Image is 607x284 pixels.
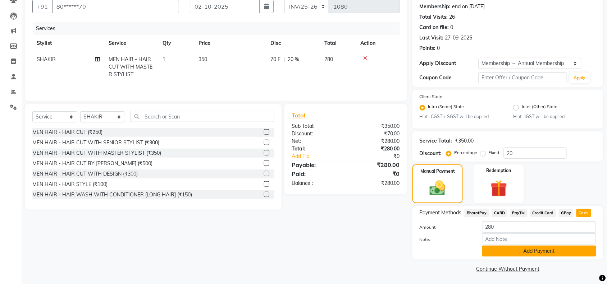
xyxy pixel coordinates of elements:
span: Cash. [576,209,591,217]
label: Inter (Other) State [522,103,557,112]
div: 0 [437,45,440,52]
span: Payment Methods [420,209,462,217]
div: ₹70.00 [346,130,405,138]
span: Total [292,112,308,119]
div: Services [33,22,405,35]
div: 27-09-2025 [445,34,473,42]
div: Payable: [286,160,346,169]
img: _gift.svg [485,178,512,199]
th: Stylist [32,35,104,51]
label: Redemption [487,167,511,174]
input: Add Note [482,233,596,245]
div: Apply Discount [420,60,479,67]
span: MEN HAIR - HAIR CUT WITH MASTER STYLIST [109,56,152,78]
div: Sub Total: [286,122,346,130]
span: 1 [163,56,165,62]
div: 26 [449,13,455,21]
th: Service [104,35,158,51]
button: Apply [570,73,590,83]
label: Amount: [414,224,477,231]
div: MEN HAIR - HAIR STYLE (₹100) [32,181,108,188]
div: ₹0 [346,169,405,178]
small: Hint : CGST + SGST will be applied [420,113,502,120]
div: MEN HAIR - HAIR CUT WITH SENIOR STYLIST (₹300) [32,139,159,146]
div: Membership: [420,3,451,10]
div: MEN HAIR - HAIR WASH WITH CONDITIONER [LONG HAIR] (₹150) [32,191,192,199]
div: Points: [420,45,436,52]
span: BharatPay [465,209,489,217]
div: ₹350.00 [455,137,474,145]
label: Manual Payment [420,168,455,174]
div: end on [DATE] [452,3,485,10]
span: SHAKIR [37,56,56,62]
th: Disc [266,35,320,51]
th: Qty [158,35,194,51]
div: ₹280.00 [346,138,405,145]
div: Coupon Code [420,74,479,82]
div: ₹280.00 [346,145,405,153]
div: MEN HAIR - HAIR CUT (₹250) [32,129,102,136]
div: ₹280.00 [346,160,405,169]
div: Balance : [286,180,346,187]
div: MEN HAIR - HAIR CUT WITH DESIGN (₹300) [32,170,138,178]
label: Percentage [455,149,478,156]
span: 280 [324,56,333,62]
label: Fixed [489,149,499,156]
span: Credit Card [530,209,556,217]
label: Note: [414,236,477,243]
span: CARD [492,209,507,217]
div: Total: [286,145,346,153]
button: Add Payment [482,246,596,257]
span: PayTM [510,209,528,217]
div: Card on file: [420,24,449,31]
input: Enter Offer / Coupon Code [479,72,567,83]
input: Amount [482,222,596,233]
div: MEN HAIR - HAIR CUT BY [PERSON_NAME] (₹500) [32,160,152,167]
div: Last Visit: [420,34,444,42]
div: Net: [286,138,346,145]
th: Price [194,35,266,51]
div: Service Total: [420,137,452,145]
div: ₹350.00 [346,122,405,130]
div: ₹280.00 [346,180,405,187]
a: Add Tip [286,153,356,160]
div: Total Visits: [420,13,448,21]
img: _cash.svg [425,179,451,197]
label: Intra (Same) State [428,103,464,112]
span: 20 % [288,56,299,63]
small: Hint : IGST will be applied [513,113,596,120]
span: 70 F [270,56,280,63]
span: GPay [559,209,574,217]
div: 0 [451,24,453,31]
div: Discount: [286,130,346,138]
div: Paid: [286,169,346,178]
label: Client State [420,93,443,100]
th: Total [320,35,356,51]
a: Continue Without Payment [414,265,602,273]
th: Action [356,35,400,51]
span: | [283,56,285,63]
div: ₹0 [356,153,405,160]
span: 350 [198,56,207,62]
input: Search or Scan [131,111,274,122]
div: MEN HAIR - HAIR CUT WITH MASTER STYLIST (₹350) [32,149,161,157]
div: Discount: [420,150,442,157]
